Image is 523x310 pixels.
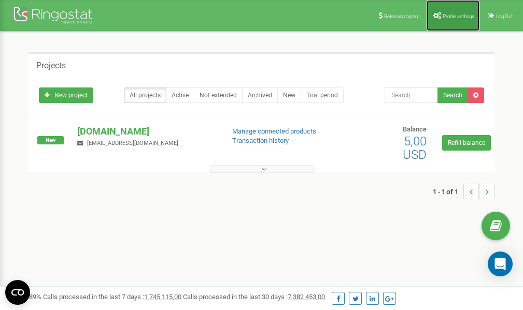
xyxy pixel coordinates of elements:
[288,293,325,301] u: 7 382 453,00
[384,13,420,19] span: Referral program
[442,135,491,151] a: Refill balance
[488,252,513,276] div: Open Intercom Messenger
[77,125,215,138] p: [DOMAIN_NAME]
[433,184,463,199] span: 1 - 1 of 1
[403,134,427,162] span: 5,00 USD
[496,13,513,19] span: Log Out
[43,293,181,301] span: Calls processed in the last 7 days :
[385,87,438,103] input: Search
[433,173,494,210] nav: ...
[37,136,64,144] span: New
[232,137,289,144] a: Transaction history
[403,125,427,133] span: Balance
[36,61,66,70] h5: Projects
[242,87,278,103] a: Archived
[124,87,166,103] a: All projects
[301,87,344,103] a: Trial period
[437,87,468,103] button: Search
[277,87,301,103] a: New
[166,87,194,103] a: Active
[443,13,474,19] span: Profile settings
[39,87,93,103] a: New project
[144,293,181,301] u: 1 745 115,00
[183,293,325,301] span: Calls processed in the last 30 days :
[232,127,316,135] a: Manage connected products
[194,87,243,103] a: Not extended
[87,140,178,146] span: [EMAIL_ADDRESS][DOMAIN_NAME]
[5,280,30,305] button: Open CMP widget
